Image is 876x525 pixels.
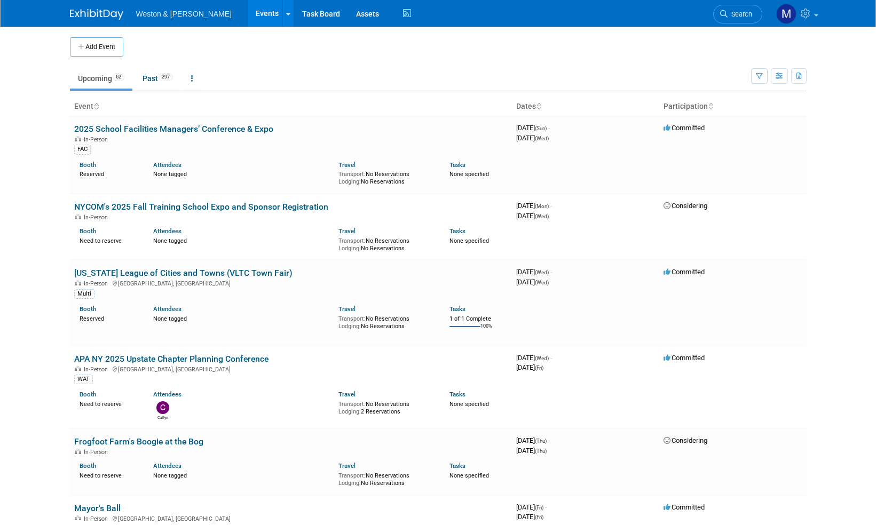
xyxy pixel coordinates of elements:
div: [GEOGRAPHIC_DATA], [GEOGRAPHIC_DATA] [74,279,508,287]
a: Attendees [153,305,181,313]
span: (Thu) [535,448,547,454]
span: [DATE] [516,513,543,521]
a: Booth [80,227,96,235]
div: Need to reserve [80,470,138,480]
div: None tagged [153,235,330,245]
img: In-Person Event [75,515,81,521]
span: [DATE] [516,134,549,142]
a: [US_STATE] League of Cities and Towns (VLTC Town Fair) [74,268,293,278]
th: Participation [659,98,807,116]
span: (Wed) [535,213,549,219]
span: Lodging: [338,480,361,487]
span: [DATE] [516,363,543,371]
span: Committed [664,503,705,511]
img: Mary Ann Trujillo [776,4,796,24]
a: 2025 School Facilities Managers’ Conference & Expo [74,124,273,134]
span: Transport: [338,472,366,479]
div: Need to reserve [80,235,138,245]
a: Past297 [135,68,181,89]
span: (Wed) [535,136,549,141]
a: Tasks [449,227,465,235]
a: Travel [338,305,356,313]
a: Attendees [153,462,181,470]
a: Tasks [449,391,465,398]
th: Event [70,98,512,116]
span: 297 [159,73,173,81]
span: In-Person [84,136,111,143]
span: Lodging: [338,408,361,415]
span: Transport: [338,401,366,408]
span: [DATE] [516,354,552,362]
span: (Mon) [535,203,549,209]
a: Tasks [449,462,465,470]
span: None specified [449,401,489,408]
span: 62 [113,73,124,81]
img: In-Person Event [75,280,81,285]
img: In-Person Event [75,366,81,371]
div: No Reservations No Reservations [338,235,433,252]
td: 100% [480,323,492,338]
a: Booth [80,462,96,470]
span: [DATE] [516,268,552,276]
a: Travel [338,227,356,235]
span: (Wed) [535,280,549,285]
div: [GEOGRAPHIC_DATA], [GEOGRAPHIC_DATA] [74,364,508,373]
a: Tasks [449,305,465,313]
span: Lodging: [338,323,361,330]
div: Multi [74,289,94,299]
span: (Fri) [535,365,543,371]
div: No Reservations No Reservations [338,313,433,330]
span: (Thu) [535,438,547,444]
a: Attendees [153,161,181,169]
img: In-Person Event [75,449,81,454]
div: None tagged [153,169,330,178]
a: Sort by Start Date [536,102,541,110]
span: In-Person [84,449,111,456]
span: (Wed) [535,355,549,361]
div: No Reservations No Reservations [338,169,433,185]
span: In-Person [84,515,111,522]
span: (Wed) [535,269,549,275]
div: WAT [74,375,93,384]
img: Cailyn Locci [156,401,169,414]
a: Booth [80,391,96,398]
a: NYCOM's 2025 Fall Training School Expo and Sponsor Registration [74,202,328,212]
span: - [548,124,550,132]
span: - [550,202,552,210]
a: Search [713,5,762,23]
div: Reserved [80,313,138,323]
button: Add Event [70,37,123,57]
span: [DATE] [516,436,550,444]
a: Sort by Participation Type [708,102,713,110]
th: Dates [512,98,659,116]
span: Committed [664,268,705,276]
a: Attendees [153,227,181,235]
span: In-Person [84,280,111,287]
span: Considering [664,436,707,444]
span: Lodging: [338,245,361,252]
a: Frogfoot Farm's Boogie at the Bog [74,436,203,447]
div: None tagged [153,313,330,323]
a: Travel [338,391,356,398]
span: [DATE] [516,212,549,220]
a: Upcoming62 [70,68,132,89]
div: FAC [74,145,91,154]
span: Considering [664,202,707,210]
div: Cailyn Locci [156,414,169,420]
a: Attendees [153,391,181,398]
div: None tagged [153,470,330,480]
span: (Sun) [535,125,547,131]
span: [DATE] [516,202,552,210]
span: In-Person [84,214,111,221]
div: No Reservations No Reservations [338,470,433,487]
span: None specified [449,171,489,178]
a: Booth [80,161,96,169]
div: 1 of 1 Complete [449,315,508,323]
div: No Reservations 2 Reservations [338,399,433,415]
span: Committed [664,124,705,132]
span: - [545,503,547,511]
a: Mayor's Ball [74,503,121,513]
a: Travel [338,161,356,169]
span: Search [728,10,752,18]
a: Tasks [449,161,465,169]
